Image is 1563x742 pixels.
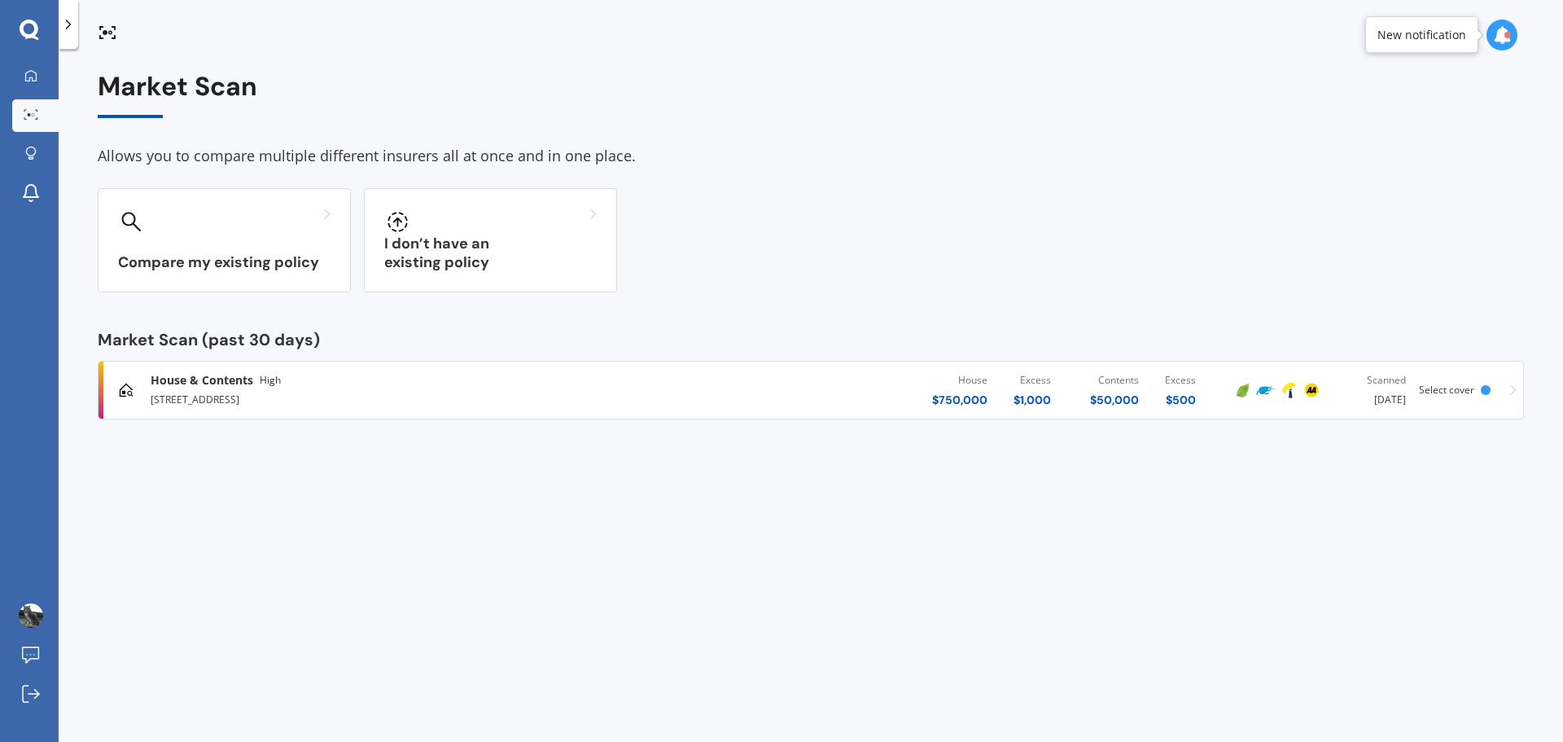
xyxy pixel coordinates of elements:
img: Trade Me Insurance [1256,380,1276,400]
span: Select cover [1419,383,1474,397]
div: [STREET_ADDRESS] [151,389,663,408]
div: Market Scan [98,72,1524,118]
h3: I don’t have an existing policy [384,235,597,272]
div: New notification [1377,27,1466,43]
div: Contents [1090,372,1139,389]
div: Excess [1014,372,1051,389]
div: Scanned [1336,372,1406,389]
div: House [932,372,987,389]
div: [DATE] [1336,372,1406,408]
div: $ 750,000 [932,392,987,408]
div: $ 50,000 [1090,392,1139,408]
div: $ 500 [1165,392,1196,408]
div: Market Scan (past 30 days) [98,331,1524,348]
span: House & Contents [151,372,253,389]
img: Tower [1279,380,1298,400]
img: ACg8ocKGHF05WEmiJqcrBuWO6Cq_XtxBbCyNW7W16gBezEsbFSuo_aI=s96-c [19,604,43,628]
h3: Compare my existing policy [118,253,331,272]
a: House & ContentsHigh[STREET_ADDRESS]House$750,000Excess$1,000Contents$50,000Excess$500InitioTrade... [98,361,1524,419]
img: AA [1302,380,1321,400]
img: Initio [1233,380,1253,400]
div: Allows you to compare multiple different insurers all at once and in one place. [98,144,1524,169]
div: $ 1,000 [1014,392,1051,408]
div: Excess [1165,372,1196,389]
span: High [260,372,281,389]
